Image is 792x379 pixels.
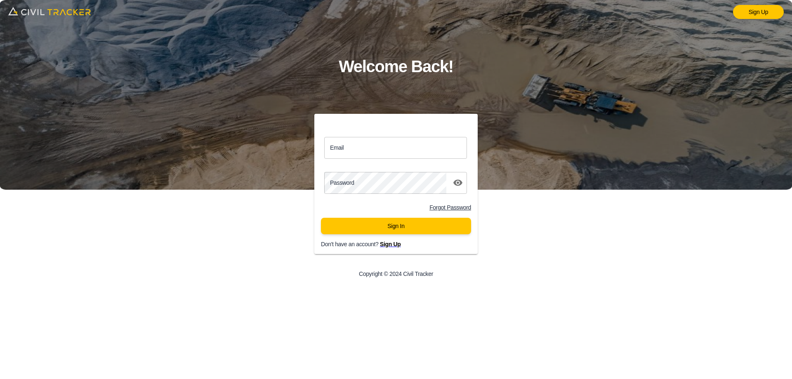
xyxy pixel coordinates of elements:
a: Forgot Password [429,204,471,211]
img: logo [8,4,91,18]
a: Sign Up [380,241,401,247]
button: Sign In [321,218,471,234]
a: Sign Up [733,5,784,19]
input: email [324,137,467,159]
button: toggle password visibility [450,174,466,191]
p: Don't have an account? [321,241,484,247]
h1: Welcome Back! [339,53,453,80]
p: Copyright © 2024 Civil Tracker [359,271,433,277]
